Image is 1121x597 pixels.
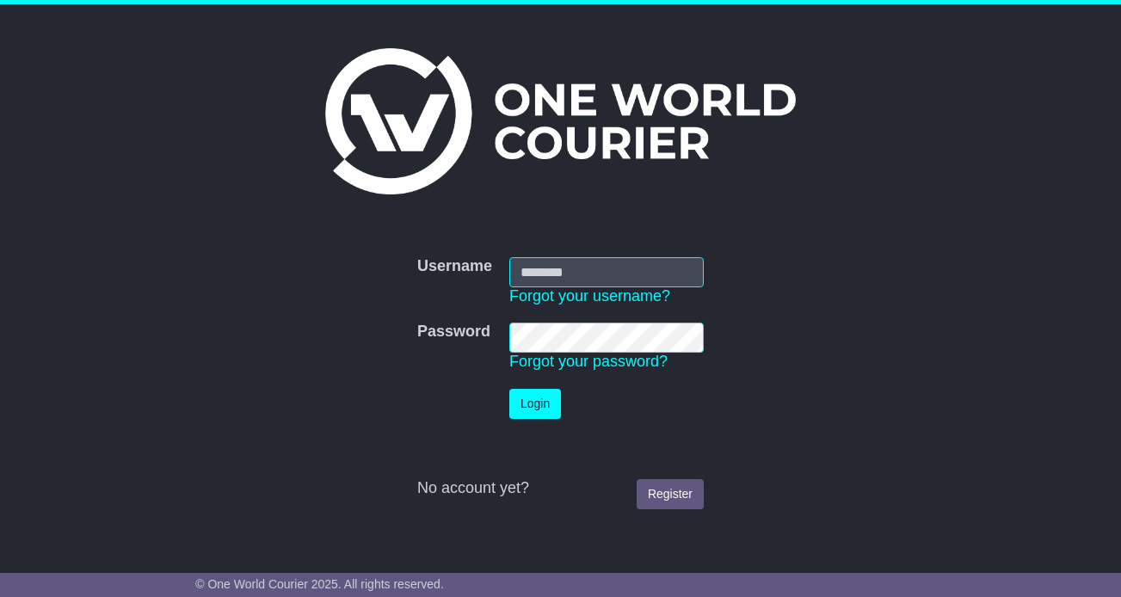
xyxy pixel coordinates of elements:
div: No account yet? [417,479,704,498]
a: Forgot your password? [509,353,668,370]
a: Register [637,479,704,509]
label: Username [417,257,492,276]
a: Forgot your username? [509,287,670,305]
label: Password [417,323,490,342]
span: © One World Courier 2025. All rights reserved. [195,577,444,591]
img: One World [325,48,795,194]
button: Login [509,389,561,419]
